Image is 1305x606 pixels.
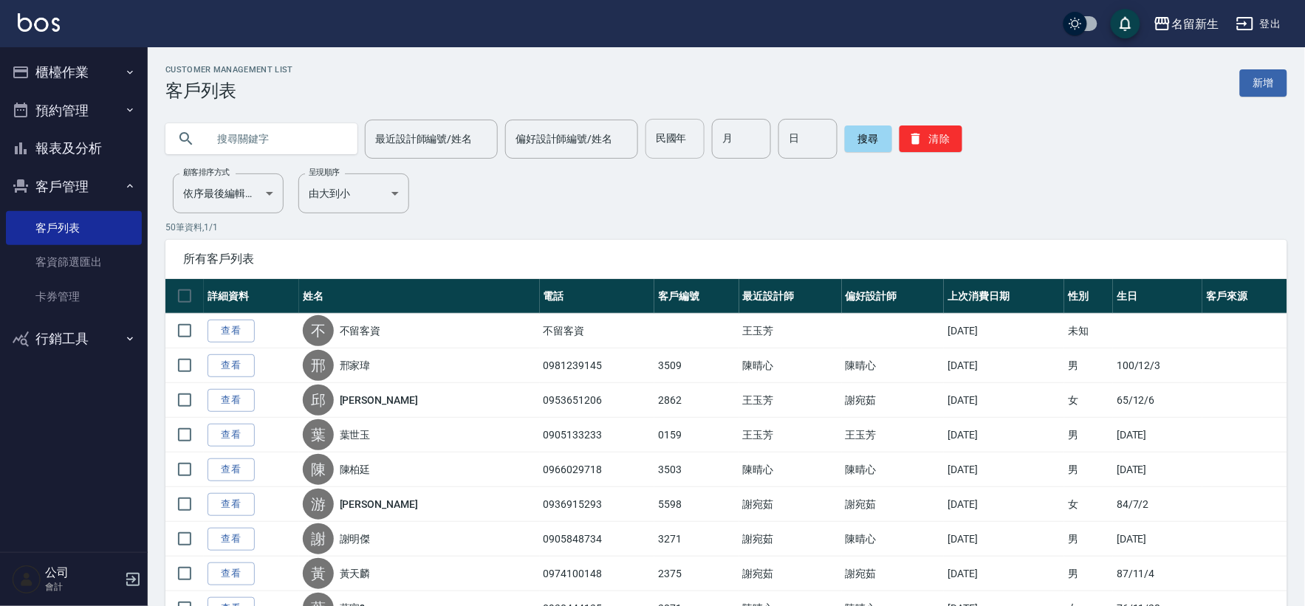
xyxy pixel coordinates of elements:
[739,383,842,418] td: 王玉芳
[1113,452,1202,487] td: [DATE]
[6,92,142,130] button: 預約管理
[1148,9,1224,39] button: 名留新生
[540,348,655,383] td: 0981239145
[540,522,655,557] td: 0905848734
[1113,418,1202,452] td: [DATE]
[165,221,1287,234] p: 50 筆資料, 1 / 1
[1113,522,1202,557] td: [DATE]
[299,279,540,314] th: 姓名
[540,314,655,348] td: 不留客資
[45,580,120,593] p: 會計
[944,452,1064,487] td: [DATE]
[6,168,142,206] button: 客戶管理
[654,348,739,383] td: 3509
[340,566,371,581] a: 黃天麟
[12,565,41,594] img: Person
[1064,314,1113,348] td: 未知
[654,279,739,314] th: 客戶編號
[207,119,346,159] input: 搜尋關鍵字
[900,125,962,152] button: 清除
[1064,348,1113,383] td: 男
[944,418,1064,452] td: [DATE]
[340,497,418,512] a: [PERSON_NAME]
[45,565,120,580] h5: 公司
[340,323,381,338] a: 不留客資
[842,557,945,591] td: 謝宛茹
[303,454,334,485] div: 陳
[944,279,1064,314] th: 上次消費日期
[845,125,892,152] button: 搜尋
[654,487,739,522] td: 5598
[739,314,842,348] td: 王玉芳
[1064,418,1113,452] td: 男
[340,531,371,546] a: 謝明傑
[6,320,142,358] button: 行銷工具
[944,487,1064,522] td: [DATE]
[303,558,334,589] div: 黃
[739,487,842,522] td: 謝宛茹
[654,522,739,557] td: 3271
[208,389,255,412] a: 查看
[540,279,655,314] th: 電話
[208,493,255,516] a: 查看
[183,167,230,178] label: 顧客排序方式
[208,562,255,585] a: 查看
[944,522,1064,557] td: [DATE]
[303,489,334,520] div: 游
[173,173,284,213] div: 依序最後編輯時間
[6,245,142,279] a: 客資篩選匯出
[842,418,945,452] td: 王玉芳
[1113,279,1202,314] th: 生日
[1113,557,1202,591] td: 87/11/4
[183,252,1270,266] span: 所有客戶列表
[340,358,371,373] a: 邢家瑋
[6,211,142,245] a: 客戶列表
[540,487,655,522] td: 0936915293
[1064,383,1113,418] td: 女
[298,173,409,213] div: 由大到小
[540,383,655,418] td: 0953651206
[1064,452,1113,487] td: 男
[1064,279,1113,314] th: 性別
[944,383,1064,418] td: [DATE]
[303,523,334,554] div: 謝
[540,452,655,487] td: 0966029718
[842,487,945,522] td: 謝宛茹
[842,348,945,383] td: 陳晴心
[1111,9,1140,38] button: save
[739,522,842,557] td: 謝宛茹
[739,452,842,487] td: 陳晴心
[303,419,334,450] div: 葉
[654,383,739,418] td: 2862
[340,462,371,477] a: 陳柏廷
[654,418,739,452] td: 0159
[1230,10,1287,38] button: 登出
[6,280,142,314] a: 卡券管理
[654,452,739,487] td: 3503
[208,354,255,377] a: 查看
[6,53,142,92] button: 櫃檯作業
[340,393,418,407] a: [PERSON_NAME]
[1064,487,1113,522] td: 女
[739,418,842,452] td: 王玉芳
[165,80,293,101] h3: 客戶列表
[18,13,60,32] img: Logo
[842,279,945,314] th: 偏好設計師
[842,383,945,418] td: 謝宛茹
[654,557,739,591] td: 2375
[1113,383,1202,418] td: 65/12/6
[165,65,293,75] h2: Customer Management List
[540,557,655,591] td: 0974100148
[309,167,340,178] label: 呈現順序
[1113,348,1202,383] td: 100/12/3
[303,315,334,346] div: 不
[1113,487,1202,522] td: 84/7/2
[739,348,842,383] td: 陳晴心
[739,279,842,314] th: 最近設計師
[204,279,299,314] th: 詳細資料
[944,348,1064,383] td: [DATE]
[303,350,334,381] div: 邢
[944,314,1064,348] td: [DATE]
[1240,69,1287,97] a: 新增
[208,528,255,551] a: 查看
